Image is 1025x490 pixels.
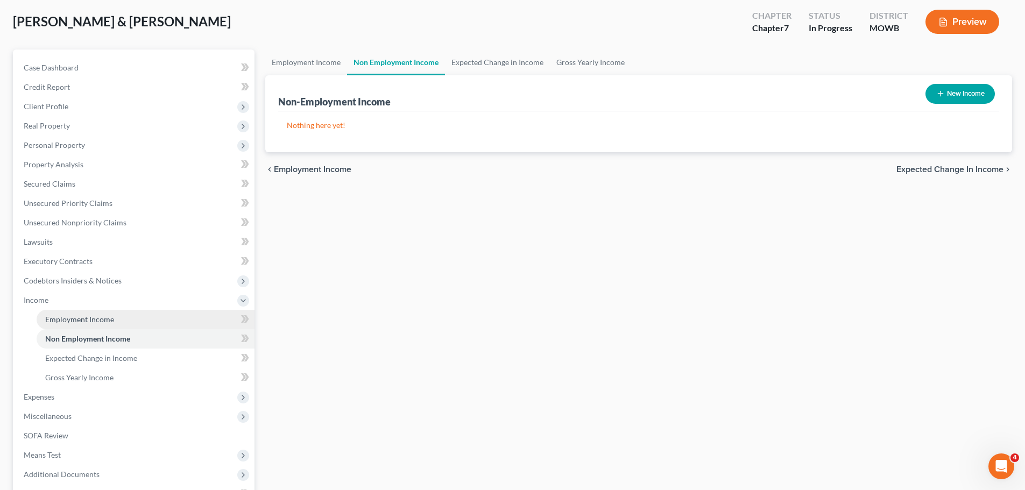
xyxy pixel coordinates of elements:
[15,174,255,194] a: Secured Claims
[45,353,137,363] span: Expected Change in Income
[37,368,255,387] a: Gross Yearly Income
[24,140,85,150] span: Personal Property
[45,315,114,324] span: Employment Income
[24,63,79,72] span: Case Dashboard
[925,10,999,34] button: Preview
[24,82,70,91] span: Credit Report
[24,218,126,227] span: Unsecured Nonpriority Claims
[550,49,631,75] a: Gross Yearly Income
[870,22,908,34] div: MOWB
[37,310,255,329] a: Employment Income
[784,23,789,33] span: 7
[24,179,75,188] span: Secured Claims
[870,10,908,22] div: District
[1003,165,1012,174] i: chevron_right
[24,470,100,479] span: Additional Documents
[24,257,93,266] span: Executory Contracts
[24,392,54,401] span: Expenses
[896,165,1003,174] span: Expected Change in Income
[347,49,445,75] a: Non Employment Income
[13,13,231,29] span: [PERSON_NAME] & [PERSON_NAME]
[24,431,68,440] span: SOFA Review
[15,194,255,213] a: Unsecured Priority Claims
[265,165,274,174] i: chevron_left
[274,165,351,174] span: Employment Income
[24,237,53,246] span: Lawsuits
[15,58,255,77] a: Case Dashboard
[45,373,114,382] span: Gross Yearly Income
[24,160,83,169] span: Property Analysis
[265,165,351,174] button: chevron_left Employment Income
[445,49,550,75] a: Expected Change in Income
[24,450,61,459] span: Means Test
[15,77,255,97] a: Credit Report
[752,10,791,22] div: Chapter
[37,349,255,368] a: Expected Change in Income
[15,213,255,232] a: Unsecured Nonpriority Claims
[809,10,852,22] div: Status
[988,453,1014,479] iframe: Intercom live chat
[24,102,68,111] span: Client Profile
[278,95,391,108] div: Non-Employment Income
[24,121,70,130] span: Real Property
[15,232,255,252] a: Lawsuits
[24,411,72,421] span: Miscellaneous
[37,329,255,349] a: Non Employment Income
[287,120,991,131] p: Nothing here yet!
[15,155,255,174] a: Property Analysis
[809,22,852,34] div: In Progress
[45,334,130,343] span: Non Employment Income
[752,22,791,34] div: Chapter
[24,198,112,208] span: Unsecured Priority Claims
[15,252,255,271] a: Executory Contracts
[15,426,255,445] a: SOFA Review
[1010,453,1019,462] span: 4
[265,49,347,75] a: Employment Income
[24,295,48,304] span: Income
[925,84,995,104] button: New Income
[896,165,1012,174] button: Expected Change in Income chevron_right
[24,276,122,285] span: Codebtors Insiders & Notices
